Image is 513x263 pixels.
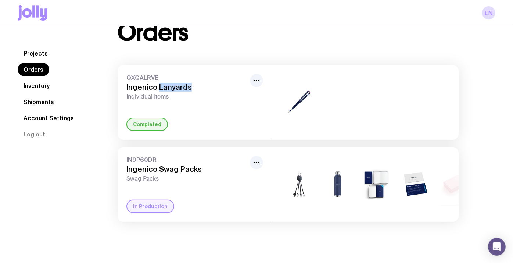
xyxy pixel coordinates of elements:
[126,156,247,163] span: IN9P60DR
[18,111,80,125] a: Account Settings
[18,79,55,92] a: Inventory
[118,21,189,45] h1: Orders
[126,83,247,92] h3: Ingenico Lanyards
[18,47,54,60] a: Projects
[18,63,49,76] a: Orders
[126,175,247,182] span: Swag Packs
[488,238,506,256] div: Open Intercom Messenger
[18,128,51,141] button: Log out
[126,74,247,81] span: QXQALRVE
[126,200,174,213] div: In Production
[126,165,247,174] h3: Ingenico Swag Packs
[18,95,60,109] a: Shipments
[482,6,495,19] a: EN
[126,118,168,131] div: Completed
[126,93,247,100] span: Individual Items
